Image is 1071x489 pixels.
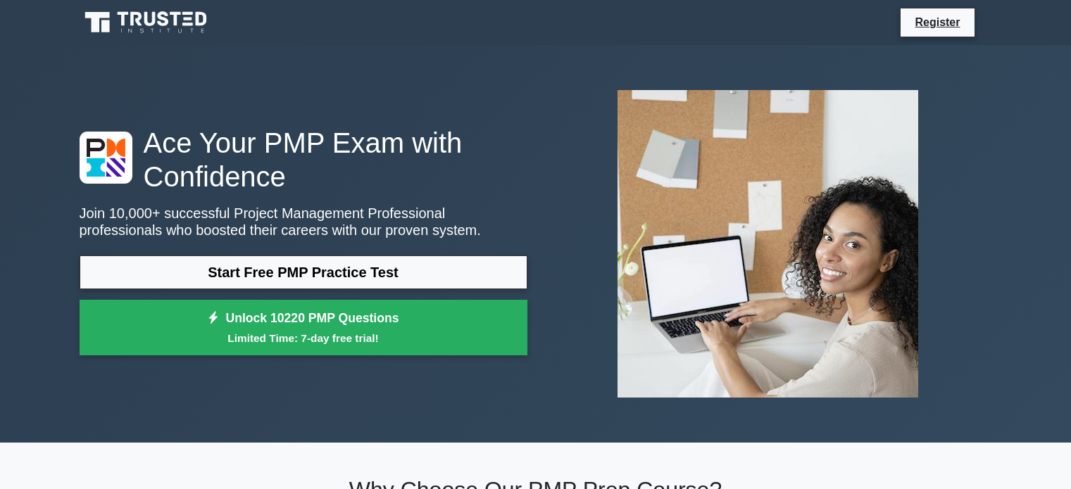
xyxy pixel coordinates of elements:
[80,300,527,356] a: Unlock 10220 PMP QuestionsLimited Time: 7-day free trial!
[80,126,527,193] h1: Ace Your PMP Exam with Confidence
[80,255,527,289] a: Start Free PMP Practice Test
[97,330,510,346] small: Limited Time: 7-day free trial!
[906,13,968,31] a: Register
[80,205,527,239] p: Join 10,000+ successful Project Management Professional professionals who boosted their careers w...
